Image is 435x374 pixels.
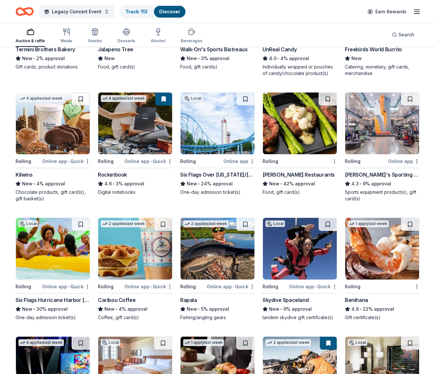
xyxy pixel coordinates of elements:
[180,92,255,195] a: Image for Six Flags Over Texas/Hurricane Harbor (Arlington)LocalRollingOnline appSix Flags Over [...
[198,181,200,186] span: •
[263,45,297,53] div: UnReal Candy
[315,284,316,289] span: •
[33,306,35,312] span: •
[116,306,117,312] span: •
[68,159,69,164] span: •
[101,95,146,102] div: 4 applies last week
[388,157,419,165] div: Online app
[223,157,255,165] div: Online app
[345,305,419,313] div: 22% approval
[198,306,200,312] span: •
[180,180,255,188] div: 24% approval
[22,55,32,62] span: New
[269,305,279,313] span: New
[16,296,90,304] div: Six Flags Hurricane Harbor [GEOGRAPHIC_DATA] ([GEOGRAPHIC_DATA])
[42,157,90,165] div: Online app Quick
[351,305,359,313] span: 4.8
[263,189,337,195] div: Food, gift card(s)
[16,314,90,321] div: One-day admission ticket(s)
[42,282,90,291] div: Online app Quick
[180,55,255,62] div: 3% approval
[180,314,255,321] div: Fishing/angling gears
[98,305,172,313] div: 4% approval
[269,55,276,62] span: 4.0
[263,92,337,195] a: Image for Perry's RestaurantsRolling[PERSON_NAME] RestaurantsNew•42% approvalFood, gift card(s)
[345,64,419,77] div: Catering, monetary, gift cards, merchandise
[33,56,35,61] span: •
[16,305,90,313] div: 30% approval
[104,180,112,188] span: 4.6
[345,314,419,321] div: Gift certificate(s)
[33,181,35,186] span: •
[181,218,254,280] img: Image for Rapala
[61,25,72,47] button: Meals
[16,64,90,70] div: Gift cards, product donations
[263,218,337,321] a: Image for Skydive SpacelandLocalRollingOnline app•QuickSkydive SpacelandNew•9% approvaltandem sky...
[18,339,64,346] div: 4 applies last week
[263,218,337,280] img: Image for Skydive Spaceland
[150,159,152,164] span: •
[263,314,337,321] div: tandem skydive gift certificate(s)
[16,171,32,179] div: Kilwins
[125,9,147,14] a: Track· 113
[181,38,202,44] div: Beverages
[269,180,279,188] span: New
[16,92,90,202] a: Image for Kilwins4 applieslast weekRollingOnline app•QuickKilwinsNew•4% approvalChocolate product...
[265,339,311,346] div: 2 applies last week
[16,93,90,154] img: Image for Kilwins
[263,93,337,154] img: Image for Perry's Restaurants
[16,4,34,19] a: Home
[345,180,419,188] div: 9% approval
[104,55,115,62] span: New
[101,339,120,346] div: Local
[348,220,389,227] div: 1 apply last week
[265,220,285,227] div: Local
[345,189,419,202] div: Sports equipment product(s), gift card(s)
[159,9,180,14] a: Discover
[16,45,75,53] div: Termini Brothers Bakery
[104,305,115,313] span: New
[98,218,172,321] a: Image for Caribou Coffee2 applieslast weekRollingOnline app•QuickCaribou CoffeeNew•4% approvalCof...
[16,157,31,165] div: Rolling
[180,296,197,304] div: Rapala
[181,93,254,154] img: Image for Six Flags Over Texas/Hurricane Harbor (Arlington)
[180,171,255,179] div: Six Flags Over [US_STATE]/[GEOGRAPHIC_DATA] ([GEOGRAPHIC_DATA])
[39,5,114,18] button: Legacy Concert Event
[98,283,113,291] div: Rolling
[98,189,172,195] div: Digital notebooks
[124,282,172,291] div: Online app Quick
[113,181,114,186] span: •
[263,171,335,179] div: [PERSON_NAME] Restaurants
[345,171,419,179] div: [PERSON_NAME]'s Sporting Goods
[101,220,146,227] div: 2 applies last week
[151,38,165,44] div: Alcohol
[98,92,172,195] a: Image for Rocketbook4 applieslast weekRollingOnline app•QuickRocketbook4.6•3% approvalDigital not...
[98,296,135,304] div: Caribou Coffee
[151,25,165,47] button: Alcohol
[198,56,200,61] span: •
[16,55,90,62] div: 2% approval
[183,95,203,102] div: Local
[183,220,229,227] div: 2 applies last week
[180,218,255,321] a: Image for Rapala2 applieslast weekRollingOnline app•QuickRapalaNew•5% approvalFishing/angling gears
[345,296,368,304] div: Benihana
[233,284,234,289] span: •
[187,55,197,62] span: New
[345,157,360,165] div: Rolling
[345,93,419,154] img: Image for Dick's Sporting Goods
[345,218,419,321] a: Image for Benihana1 applylast weekRollingBenihana4.8•22% approvalGift certificate(s)
[117,25,135,47] button: Desserts
[16,218,90,321] a: Image for Six Flags Hurricane Harbor Splashtown (Houston)LocalRollingOnline app•QuickSix Flags Hu...
[98,218,172,280] img: Image for Caribou Coffee
[180,305,255,313] div: 5% approval
[263,283,278,291] div: Rolling
[61,38,72,44] div: Meals
[98,180,172,188] div: 3% approval
[398,31,414,39] span: Search
[360,181,361,186] span: •
[22,305,32,313] span: New
[263,55,337,62] div: 4% approval
[98,45,133,53] div: Jalapeno Tree
[187,305,197,313] span: New
[120,5,186,18] button: Track· 113Discover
